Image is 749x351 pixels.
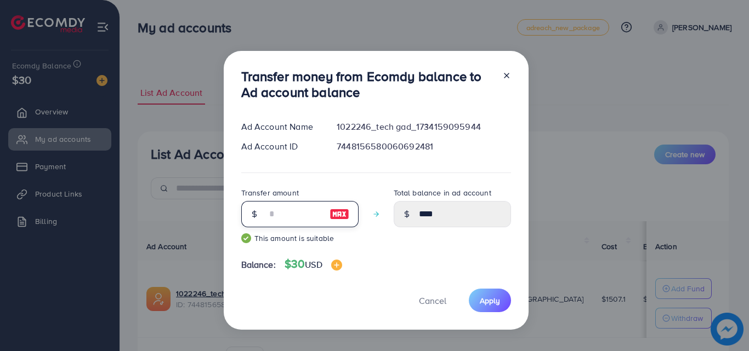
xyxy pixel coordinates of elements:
label: Total balance in ad account [394,187,491,198]
img: image [330,208,349,221]
small: This amount is suitable [241,233,359,244]
span: Cancel [419,295,446,307]
h3: Transfer money from Ecomdy balance to Ad account balance [241,68,493,100]
div: 1022246_tech gad_1734159095944 [328,120,519,133]
button: Apply [469,289,511,312]
img: guide [241,233,251,243]
button: Cancel [405,289,460,312]
img: image [331,260,342,271]
span: Balance: [241,258,276,271]
h4: $30 [285,257,342,271]
div: Ad Account ID [232,140,328,153]
label: Transfer amount [241,187,299,198]
div: Ad Account Name [232,120,328,133]
span: USD [305,258,322,271]
span: Apply [480,295,500,306]
div: 7448156580060692481 [328,140,519,153]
